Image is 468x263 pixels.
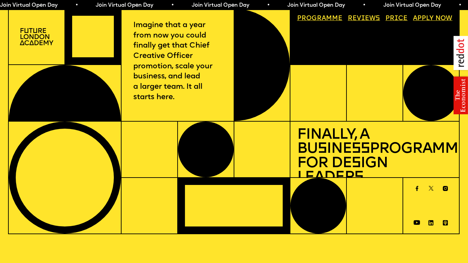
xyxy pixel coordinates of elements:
[322,15,326,22] span: a
[133,20,222,103] p: Imagine that a year from now you could finally get that Chief Creative Officer promotion, scale y...
[294,12,345,25] a: Programme
[352,156,361,171] span: s
[354,170,363,185] span: s
[410,12,456,25] a: Apply now
[267,3,270,8] span: •
[352,142,370,156] span: ss
[344,12,383,25] a: Reviews
[382,12,411,25] a: Price
[363,3,366,8] span: •
[458,3,461,8] span: •
[318,142,327,156] span: s
[297,128,453,185] h1: Finally, a Bu ine Programme for De ign Leader
[413,15,417,22] span: A
[171,3,174,8] span: •
[75,3,78,8] span: •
